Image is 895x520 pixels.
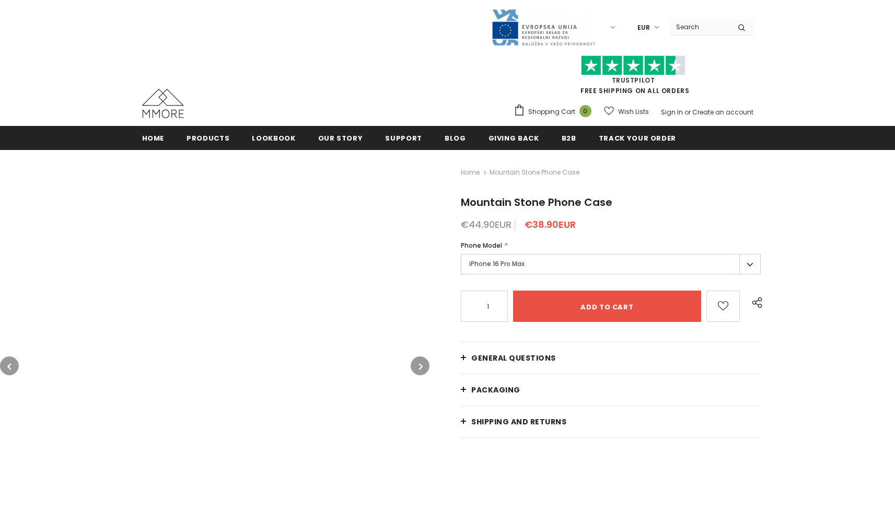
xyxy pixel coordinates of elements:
[142,126,165,149] a: Home
[461,241,502,250] span: Phone Model
[612,76,655,85] a: Trustpilot
[579,105,591,117] span: 0
[461,406,761,437] a: Shipping and returns
[187,133,229,143] span: Products
[142,133,165,143] span: Home
[461,254,761,274] label: iPhone 16 Pro Max
[637,22,650,33] span: EUR
[187,126,229,149] a: Products
[461,342,761,374] a: General Questions
[491,22,596,31] a: Javni Razpis
[461,195,612,210] span: Mountain Stone Phone Case
[461,166,480,179] a: Home
[490,166,579,179] span: Mountain Stone Phone Case
[599,133,676,143] span: Track your order
[489,133,539,143] span: Giving back
[471,353,556,363] span: General Questions
[514,60,753,95] span: FREE SHIPPING ON ALL ORDERS
[318,133,363,143] span: Our Story
[318,126,363,149] a: Our Story
[684,108,691,117] span: or
[562,126,576,149] a: B2B
[385,133,422,143] span: support
[513,291,701,322] input: Add to cart
[471,417,566,427] span: Shipping and returns
[562,133,576,143] span: B2B
[581,55,685,76] img: Trust Pilot Stars
[142,89,184,118] img: MMORE Cases
[604,102,649,121] a: Wish Lists
[491,8,596,47] img: Javni Razpis
[489,126,539,149] a: Giving back
[471,385,520,395] span: PACKAGING
[670,19,730,34] input: Search Site
[692,108,753,117] a: Create an account
[525,218,576,231] span: €38.90EUR
[461,218,512,231] span: €44.90EUR
[599,126,676,149] a: Track your order
[461,374,761,406] a: PACKAGING
[252,126,295,149] a: Lookbook
[528,107,575,117] span: Shopping Cart
[514,104,597,120] a: Shopping Cart 0
[445,126,466,149] a: Blog
[661,108,683,117] a: Sign In
[252,133,295,143] span: Lookbook
[618,107,649,117] span: Wish Lists
[445,133,466,143] span: Blog
[385,126,422,149] a: support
